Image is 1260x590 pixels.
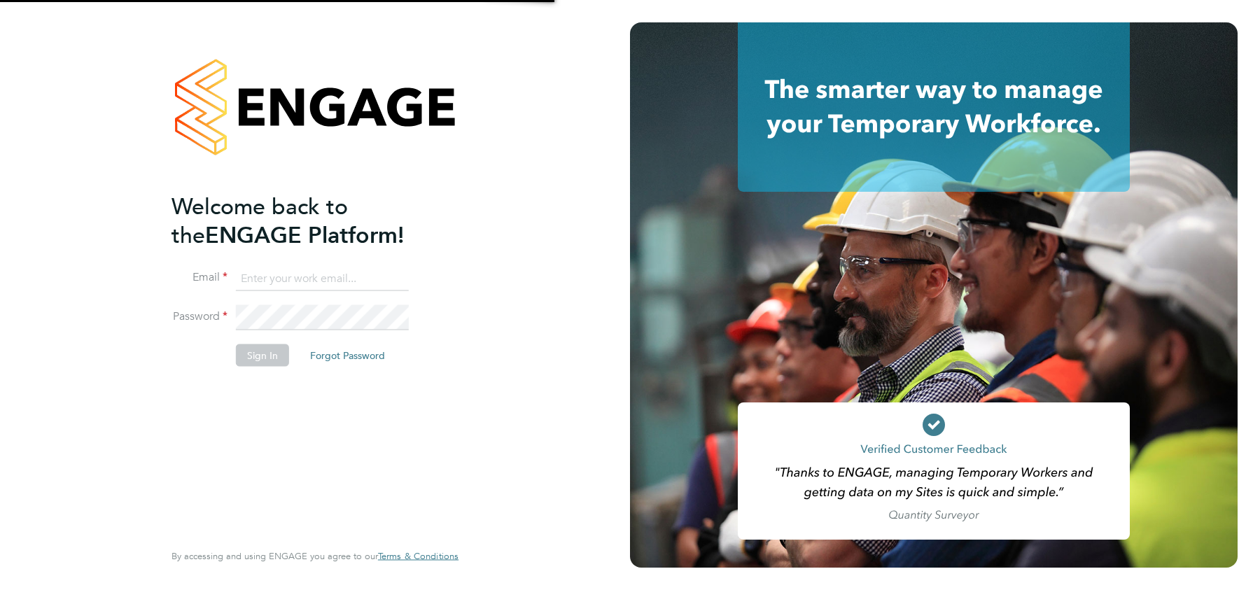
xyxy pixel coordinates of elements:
span: By accessing and using ENGAGE you agree to our [171,550,458,562]
label: Password [171,309,227,324]
span: Welcome back to the [171,192,348,248]
a: Terms & Conditions [378,551,458,562]
label: Email [171,270,227,285]
input: Enter your work email... [236,266,409,291]
button: Forgot Password [299,344,396,367]
h2: ENGAGE Platform! [171,192,444,249]
span: Terms & Conditions [378,550,458,562]
button: Sign In [236,344,289,367]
